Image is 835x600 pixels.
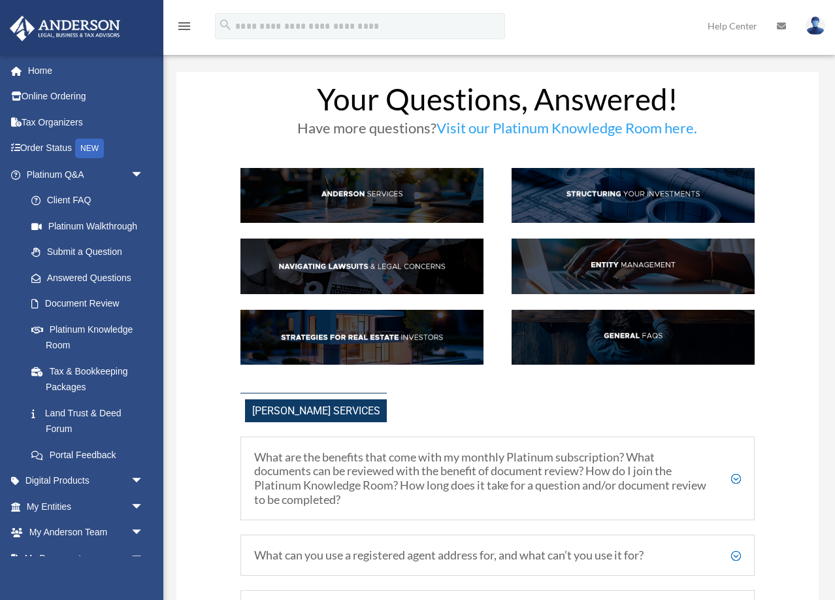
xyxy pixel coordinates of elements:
a: menu [176,23,192,34]
div: NEW [75,139,104,158]
a: Document Review [18,291,163,317]
img: Anderson Advisors Platinum Portal [6,16,124,41]
a: Platinum Q&Aarrow_drop_down [9,161,163,188]
span: arrow_drop_down [131,520,157,546]
a: Portal Feedback [18,442,163,468]
img: AndServ_hdr [240,168,483,223]
i: menu [176,18,192,34]
a: Answered Questions [18,265,163,291]
a: My Entitiesarrow_drop_down [9,493,163,520]
img: EntManag_hdr [512,239,755,293]
a: Platinum Walkthrough [18,213,163,239]
a: My Documentsarrow_drop_down [9,545,163,571]
a: Tax Organizers [9,109,163,135]
a: Platinum Knowledge Room [18,316,163,358]
i: search [218,18,233,32]
a: Land Trust & Deed Forum [18,400,163,442]
a: Submit a Question [18,239,163,265]
a: Order StatusNEW [9,135,163,162]
a: Client FAQ [18,188,157,214]
h1: Your Questions, Answered! [240,84,754,121]
img: User Pic [806,16,825,35]
a: Tax & Bookkeeping Packages [18,358,163,400]
h5: What can you use a registered agent address for, and what can’t you use it for? [254,548,740,563]
h5: What are the benefits that come with my monthly Platinum subscription? What documents can be revi... [254,450,740,507]
a: My Anderson Teamarrow_drop_down [9,520,163,546]
span: arrow_drop_down [131,161,157,188]
a: Online Ordering [9,84,163,110]
a: Visit our Platinum Knowledge Room here. [436,119,697,143]
img: GenFAQ_hdr [512,310,755,365]
img: StructInv_hdr [512,168,755,223]
span: [PERSON_NAME] Services [245,399,387,422]
span: arrow_drop_down [131,493,157,520]
a: Digital Productsarrow_drop_down [9,468,163,494]
a: Home [9,58,163,84]
h3: Have more questions? [240,121,754,142]
span: arrow_drop_down [131,545,157,572]
span: arrow_drop_down [131,468,157,495]
img: StratsRE_hdr [240,310,483,365]
img: NavLaw_hdr [240,239,483,293]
